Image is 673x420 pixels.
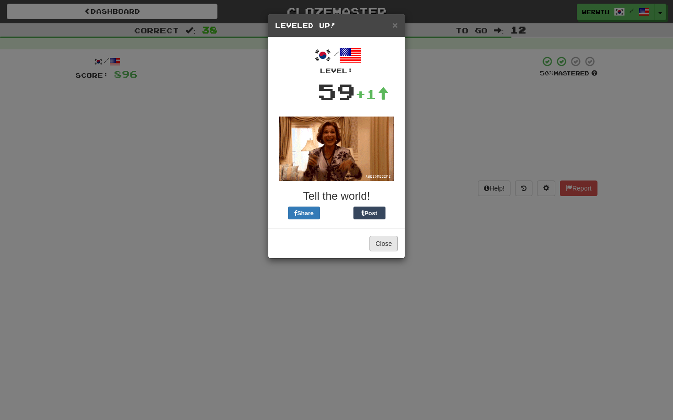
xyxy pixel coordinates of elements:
h5: Leveled Up! [275,21,398,30]
div: 59 [318,75,355,107]
button: Close [392,20,398,30]
div: Level: [275,66,398,75]
iframe: X Post Button [320,207,353,219]
button: Close [369,236,398,251]
button: Share [288,207,320,219]
div: +1 [355,85,389,103]
span: × [392,20,398,30]
img: lucille-bluth-8f3fd88a9e1d39ebd4dcae2a3c7398930b7aef404e756e0a294bf35c6fedb1b1.gif [279,117,394,181]
div: / [275,44,398,75]
h3: Tell the world! [275,190,398,202]
button: Post [353,207,385,219]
